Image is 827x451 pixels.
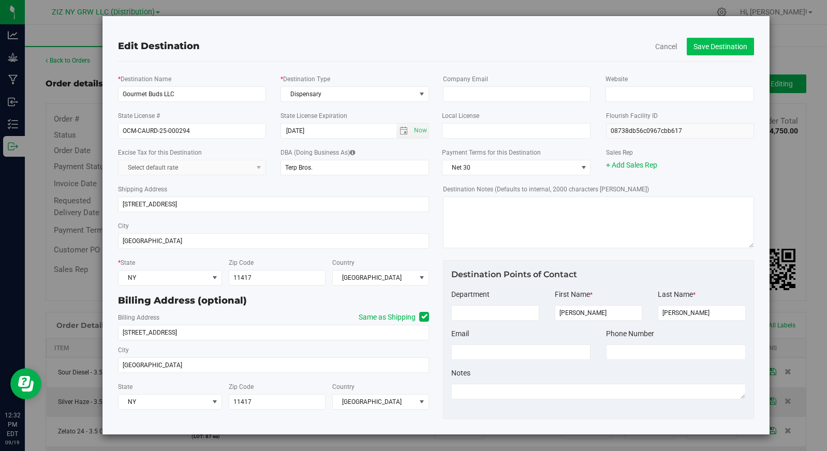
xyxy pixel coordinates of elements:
span: Last Name [658,290,693,298]
span: Dispensary [281,87,416,101]
label: DBA (Doing Business As) [280,148,355,157]
span: NY [119,395,208,409]
button: Cancel [655,41,677,52]
span: NY [119,270,208,285]
span: Email [451,329,469,338]
span: [GEOGRAPHIC_DATA] [333,395,416,409]
label: Company Email [443,74,488,84]
label: Country [332,258,355,267]
button: Save Destination [687,38,754,55]
label: Zip Code [229,258,254,267]
label: Destination Name [118,74,171,84]
label: Destination Notes (Defaults to internal, 2000 characters [PERSON_NAME]) [443,185,649,194]
div: Edit Destination [118,39,754,53]
span: First Name [555,290,590,298]
span: Set Current date [412,123,430,138]
label: State [118,382,132,392]
label: Website [606,74,628,84]
label: Flourish Facility ID [606,111,658,121]
span: select [396,124,411,138]
label: City [118,221,129,231]
span: [GEOGRAPHIC_DATA] [333,270,416,285]
label: Sales Rep [606,148,633,157]
span: Net 30 [442,160,577,175]
label: City [118,345,129,355]
span: select [411,124,429,138]
label: Same as Shipping [348,312,429,323]
label: Zip Code [229,382,254,392]
i: DBA is the name that will appear in destination selectors and in grids. If left blank, it will be... [350,149,355,156]
div: Billing Address (optional) [118,294,429,308]
span: Destination Points of Contact [451,269,577,279]
label: State License # [118,111,160,121]
label: Destination Type [280,74,330,84]
label: Billing Address [118,313,159,322]
label: Shipping Address [118,185,167,194]
label: Local License [442,111,479,121]
input: Format: (999) 999-9999 [606,344,745,360]
label: State [118,258,135,267]
iframe: Resource center [10,368,41,399]
a: + Add Sales Rep [606,161,657,169]
span: select [416,87,429,101]
span: Department [451,290,490,298]
label: State License Expiration [280,111,347,121]
label: Country [332,382,355,392]
span: Notes [451,369,470,377]
span: Phone Number [606,329,654,338]
label: Excise Tax for this Destination [118,148,202,157]
label: Payment Terms for this Destination [442,148,590,157]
